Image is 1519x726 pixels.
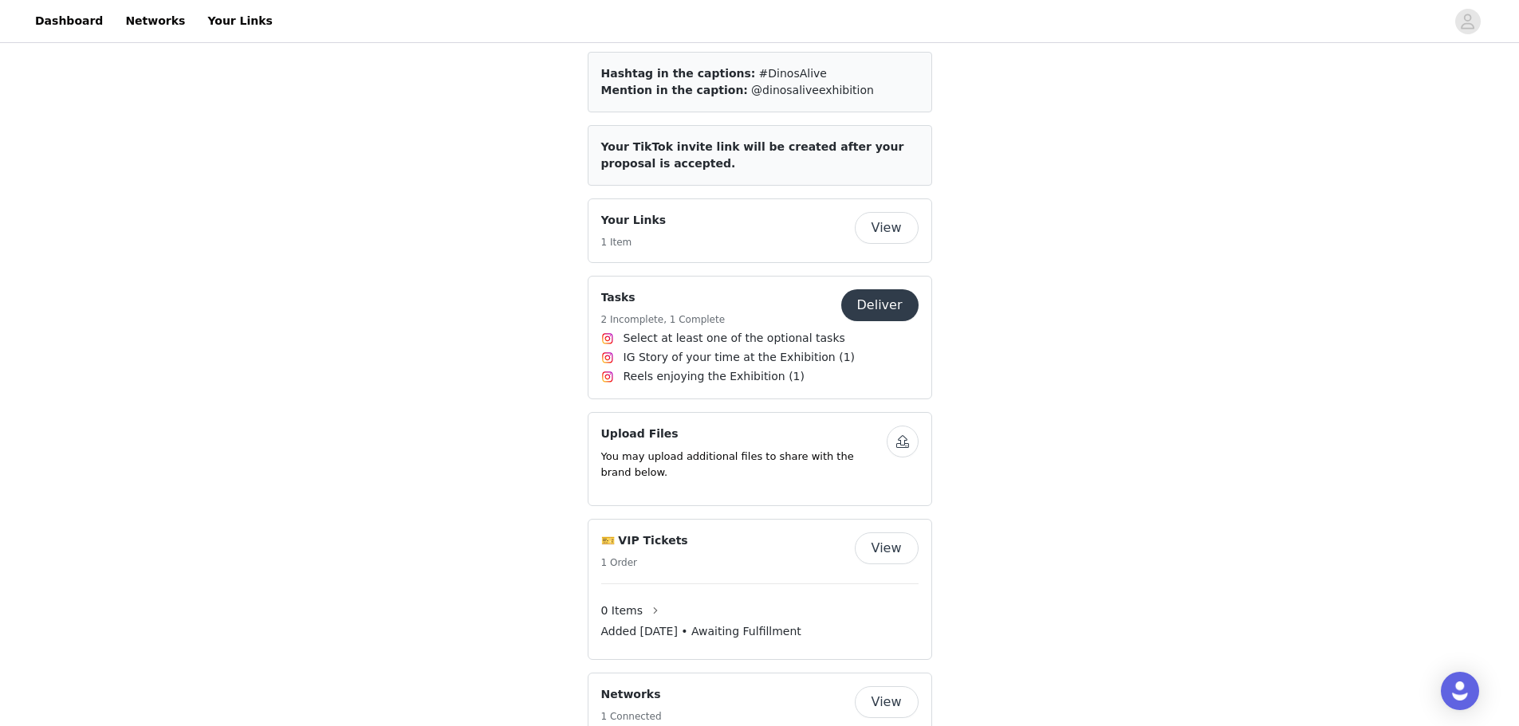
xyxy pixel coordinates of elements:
span: Reels enjoying the Exhibition (1) [624,368,805,385]
span: 0 Items [601,602,643,619]
img: Instagram Icon [601,371,614,383]
h4: Upload Files [601,426,887,442]
span: @dinosaliveexhibition [751,84,874,96]
div: Tasks [588,276,932,399]
a: Dashboard [26,3,112,39]
a: Networks [116,3,195,39]
span: #DinosAlive [759,67,827,80]
p: You may upload additional files to share with the brand below. [601,449,887,480]
span: Your TikTok invite link will be created after your proposal is accepted. [601,140,904,170]
span: IG Story of your time at the Exhibition (1) [624,349,856,366]
span: Mention in the caption: [601,84,748,96]
span: Added [DATE] • Awaiting Fulfillment [601,623,801,640]
button: View [855,686,919,718]
h4: Tasks [601,289,726,306]
h4: 🎫 VIP Tickets [601,532,688,549]
h4: Networks [601,686,662,703]
button: View [855,532,919,564]
div: Open Intercom Messenger [1441,672,1479,710]
h4: Your Links [601,212,667,229]
img: Instagram Icon [601,351,614,364]
div: 🎫 VIP Tickets [588,519,932,660]
h5: 1 Item [601,235,667,249]
a: Your Links [198,3,282,39]
img: Instagram Icon [601,332,614,345]
div: avatar [1460,9,1475,34]
button: View [855,212,919,244]
h5: 1 Connected [601,709,662,724]
span: Select at least one of the optional tasks [624,330,845,347]
h5: 2 Incomplete, 1 Complete [601,312,726,327]
h5: 1 Order [601,555,688,570]
button: Deliver [841,289,919,321]
span: Hashtag in the captions: [601,67,756,80]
